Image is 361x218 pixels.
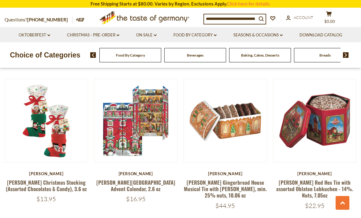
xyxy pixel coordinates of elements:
[273,171,356,176] div: [PERSON_NAME]
[319,53,331,57] a: Breads
[94,79,177,162] img: Windel Manor House Advent Calendar, 2.6 oz
[116,53,145,57] a: Food By Category
[241,53,279,57] a: Baking, Cakes, Desserts
[19,32,50,39] a: Oktoberfest
[94,171,177,176] div: [PERSON_NAME]
[300,32,342,39] a: Download Catalog
[320,11,338,26] button: $0.00
[187,53,203,57] a: Beverages
[343,52,349,58] img: next arrow
[5,16,73,24] p: Questions?
[184,171,267,176] div: [PERSON_NAME]
[126,195,146,203] span: $16.95
[305,202,325,209] span: $22.95
[294,15,313,20] span: Account
[227,1,270,6] a: Click here for details.
[67,32,119,39] a: Christmas - PRE-ORDER
[173,32,217,39] a: Food By Category
[27,17,68,22] a: [PHONE_NUMBER]
[184,179,267,199] a: [PERSON_NAME] Gingerbread House Musical Tin with [PERSON_NAME], min. 25% nuts, 10.06 oz
[5,171,88,176] div: [PERSON_NAME]
[5,79,88,162] img: Windel Christmas Stocking (Assorted Chocolates & Candy), 3.6 oz
[276,179,353,199] a: [PERSON_NAME] Red Hex Tin with assorted Oblaten Lebkuchen - 14%. Nuts, 7.05oz
[6,179,87,193] a: [PERSON_NAME] Christmas Stocking (Assorted Chocolates & Candy), 3.6 oz
[90,52,96,58] img: previous arrow
[273,79,356,162] img: Wicklein Red Hex Tin with assorted Oblaten Lebkuchen - 14%. Nuts, 7.05oz
[136,32,157,39] a: On Sale
[36,195,56,203] span: $13.95
[184,79,267,162] img: Wicklein Gingerbread House Musical Tin with Elisen Lebkuchen, min. 25% nuts, 10.06 oz
[324,19,335,24] span: $0.00
[96,179,175,193] a: [PERSON_NAME][GEOGRAPHIC_DATA] Advent Calendar, 2.6 oz
[233,32,283,39] a: Seasons & Occasions
[286,14,313,21] a: Account
[215,202,235,209] span: $44.95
